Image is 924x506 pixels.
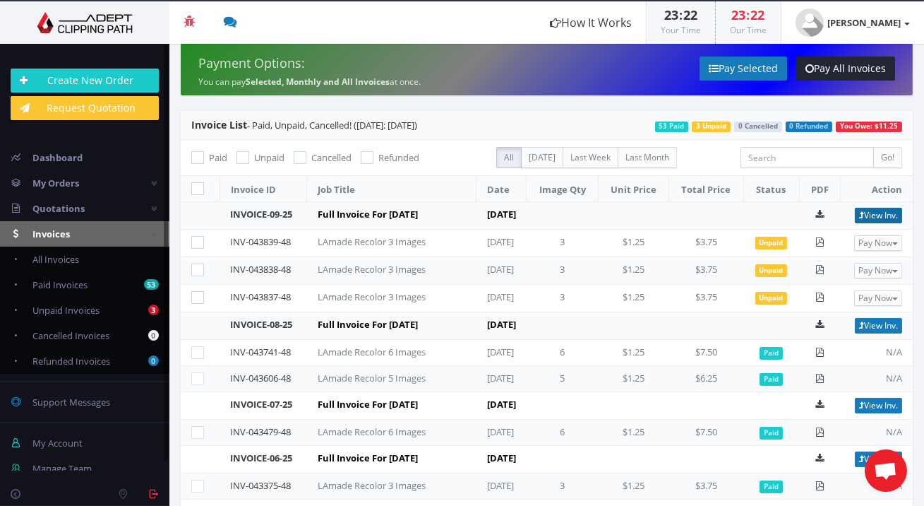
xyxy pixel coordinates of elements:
span: All Invoices [32,253,79,266]
span: Cancelled Invoices [32,329,109,342]
span: Invoice List [191,118,247,131]
span: 3 Unpaid [692,122,731,132]
a: INV-043479-48 [231,425,292,438]
div: LAmade Recolor 6 Images [318,425,459,439]
div: LAmade Recolor 3 Images [318,263,459,276]
td: N/A [841,340,913,366]
label: Last Month [618,147,677,168]
div: LAmade Recolor 3 Images [318,479,459,493]
div: Open chat [865,449,907,492]
span: Unpaid [755,237,788,249]
td: [DATE] [476,312,598,340]
button: Pay Now [854,235,902,251]
td: $1.25 [598,473,668,500]
span: 22 [751,6,765,23]
img: user_default.jpg [796,8,824,37]
th: Status [743,176,799,202]
td: [DATE] [476,473,527,500]
span: Paid [760,481,783,493]
th: Total Price [669,176,743,202]
label: Last Week [563,147,618,168]
td: Full Invoice For [DATE] [307,392,476,420]
a: View Inv. [855,208,902,223]
td: $7.50 [669,420,743,446]
span: Paid Invoices [32,278,88,291]
td: $1.25 [598,257,668,285]
a: INVOICE-07-25 [231,398,293,411]
td: Full Invoice For [DATE] [307,446,476,473]
span: Paid [760,427,783,440]
small: Our Time [730,24,767,36]
td: [DATE] [476,340,527,366]
td: [DATE] [476,420,527,446]
a: INV-043838-48 [231,263,292,276]
span: Invoices [32,228,70,240]
span: 53 Paid [655,122,689,132]
span: Paid [760,373,783,386]
span: Unpaid Invoices [32,304,100,317]
a: View Inv. [855,318,902,334]
div: LAmade Recolor 5 Images [318,372,459,385]
span: Manage Team [32,462,92,475]
input: Go! [873,147,902,168]
small: You can pay at once. [198,76,421,88]
a: Create New Order [11,69,159,93]
td: $1.25 [598,420,668,446]
td: $7.50 [669,340,743,366]
th: Invoice ID [220,176,307,202]
span: Cancelled [311,151,352,164]
a: Request Quotation [11,96,159,120]
td: [DATE] [476,257,527,285]
span: Unpaid [254,151,284,164]
td: $1.25 [598,340,668,366]
button: Pay Now [854,290,902,306]
span: Unpaid [755,264,788,277]
div: LAmade Recolor 3 Images [318,290,459,304]
th: Date [476,176,527,202]
td: [DATE] [476,366,527,392]
span: Refunded [378,151,419,164]
a: INV-043375-48 [231,479,292,492]
td: [DATE] [476,202,598,230]
td: Full Invoice For [DATE] [307,312,476,340]
span: Quotations [32,202,85,215]
label: All [496,147,522,168]
img: Adept Graphics [11,12,159,33]
b: 3 [148,305,159,315]
div: LAmade Recolor 3 Images [318,235,459,249]
a: Pay Selected [700,57,787,81]
td: N/A [841,473,913,500]
td: 3 [527,230,598,257]
span: My Orders [32,177,79,189]
b: 0 [148,330,159,341]
span: 0 Cancelled [734,122,782,132]
b: 53 [144,279,159,290]
span: My Account [32,437,83,449]
div: LAmade Recolor 6 Images [318,346,459,359]
h4: Payment Options: [198,57,536,71]
td: $3.75 [669,230,743,257]
a: INV-043837-48 [231,290,292,303]
a: [PERSON_NAME] [781,1,924,44]
a: View Inv. [855,452,902,467]
td: N/A [841,420,913,446]
td: 6 [527,340,598,366]
th: Action [841,176,913,202]
td: [DATE] [476,446,598,473]
th: Image Qty [527,176,598,202]
td: $1.25 [598,366,668,392]
td: $1.25 [598,230,668,257]
td: $3.75 [669,285,743,312]
a: INVOICE-08-25 [231,318,293,331]
strong: Selected, Monthly and All Invoices [246,76,390,88]
span: Refunded Invoices [32,355,110,367]
td: [DATE] [476,392,598,420]
td: 3 [527,285,598,312]
span: 22 [683,6,697,23]
span: 23 [664,6,678,23]
td: $3.75 [669,473,743,500]
span: : [678,6,683,23]
span: Paid [760,347,783,360]
th: Job Title [307,176,476,202]
td: [DATE] [476,285,527,312]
